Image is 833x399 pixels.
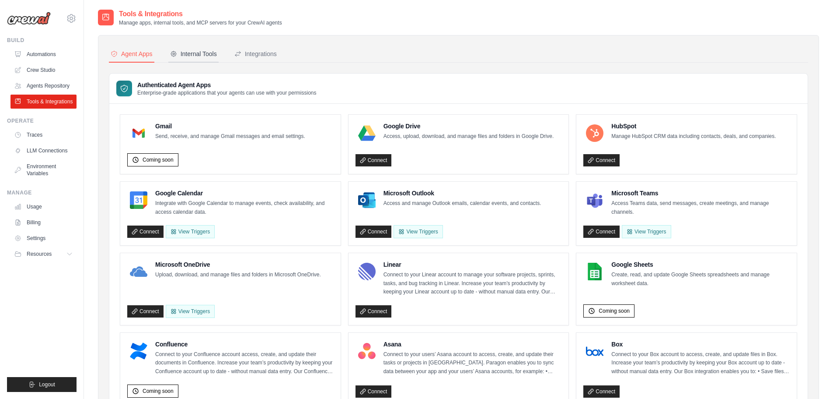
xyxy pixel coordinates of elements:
[7,377,77,392] button: Logout
[383,340,562,349] h4: Asana
[611,340,790,349] h4: Box
[10,215,77,230] a: Billing
[10,128,77,142] a: Traces
[233,46,279,63] button: Integrations
[111,49,153,58] div: Agent Apps
[155,271,321,279] p: Upload, download, and manage files and folders in Microsoft OneDrive.
[356,226,392,238] a: Connect
[119,19,282,26] p: Manage apps, internal tools, and MCP servers for your CrewAI agents
[155,260,321,269] h4: Microsoft OneDrive
[137,89,317,96] p: Enterprise-grade applications that your agents can use with your permissions
[611,122,776,131] h4: HubSpot
[383,199,541,208] p: Access and manage Outlook emails, calendar events, and contacts.
[166,305,215,318] : View Triggers
[10,231,77,245] a: Settings
[168,46,219,63] button: Internal Tools
[155,350,334,376] p: Connect to your Confluence account access, create, and update their documents in Confluence. Incr...
[137,81,317,89] h3: Authenticated Agent Apps
[155,199,334,216] p: Integrate with Google Calendar to manage events, check availability, and access calendar data.
[130,343,147,360] img: Confluence Logo
[155,132,305,141] p: Send, receive, and manage Gmail messages and email settings.
[383,122,554,131] h4: Google Drive
[611,260,790,269] h4: Google Sheets
[622,225,671,238] : View Triggers
[611,350,790,376] p: Connect to your Box account to access, create, and update files in Box. Increase your team’s prod...
[130,263,147,280] img: Microsoft OneDrive Logo
[127,305,164,318] a: Connect
[109,46,154,63] button: Agent Apps
[143,388,174,395] span: Coming soon
[586,124,603,142] img: HubSpot Logo
[358,124,376,142] img: Google Drive Logo
[155,340,334,349] h4: Confluence
[130,124,147,142] img: Gmail Logo
[10,200,77,214] a: Usage
[170,49,217,58] div: Internal Tools
[356,154,392,166] a: Connect
[7,189,77,196] div: Manage
[10,63,77,77] a: Crew Studio
[10,47,77,61] a: Automations
[155,122,305,131] h4: Gmail
[394,225,443,238] : View Triggers
[356,385,392,398] a: Connect
[143,156,174,163] span: Coming soon
[599,307,630,314] span: Coming soon
[130,191,147,209] img: Google Calendar Logo
[10,144,77,158] a: LLM Connections
[358,263,376,280] img: Linear Logo
[611,132,776,141] p: Manage HubSpot CRM data including contacts, deals, and companies.
[611,189,790,198] h4: Microsoft Teams
[358,191,376,209] img: Microsoft Outlook Logo
[166,225,215,238] button: View Triggers
[583,385,620,398] a: Connect
[383,260,562,269] h4: Linear
[10,159,77,180] a: Environment Variables
[10,247,77,261] button: Resources
[10,95,77,109] a: Tools & Integrations
[383,189,541,198] h4: Microsoft Outlook
[583,154,620,166] a: Connect
[383,132,554,141] p: Access, upload, download, and manage files and folders in Google Drive.
[7,37,77,44] div: Build
[155,189,334,198] h4: Google Calendar
[586,191,603,209] img: Microsoft Teams Logo
[119,9,282,19] h2: Tools & Integrations
[127,226,164,238] a: Connect
[586,343,603,360] img: Box Logo
[383,271,562,297] p: Connect to your Linear account to manage your software projects, sprints, tasks, and bug tracking...
[7,12,51,25] img: Logo
[234,49,277,58] div: Integrations
[356,305,392,318] a: Connect
[611,271,790,288] p: Create, read, and update Google Sheets spreadsheets and manage worksheet data.
[7,117,77,124] div: Operate
[611,199,790,216] p: Access Teams data, send messages, create meetings, and manage channels.
[27,251,52,258] span: Resources
[358,343,376,360] img: Asana Logo
[10,79,77,93] a: Agents Repository
[39,381,55,388] span: Logout
[383,350,562,376] p: Connect to your users’ Asana account to access, create, and update their tasks or projects in [GE...
[586,263,603,280] img: Google Sheets Logo
[583,226,620,238] a: Connect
